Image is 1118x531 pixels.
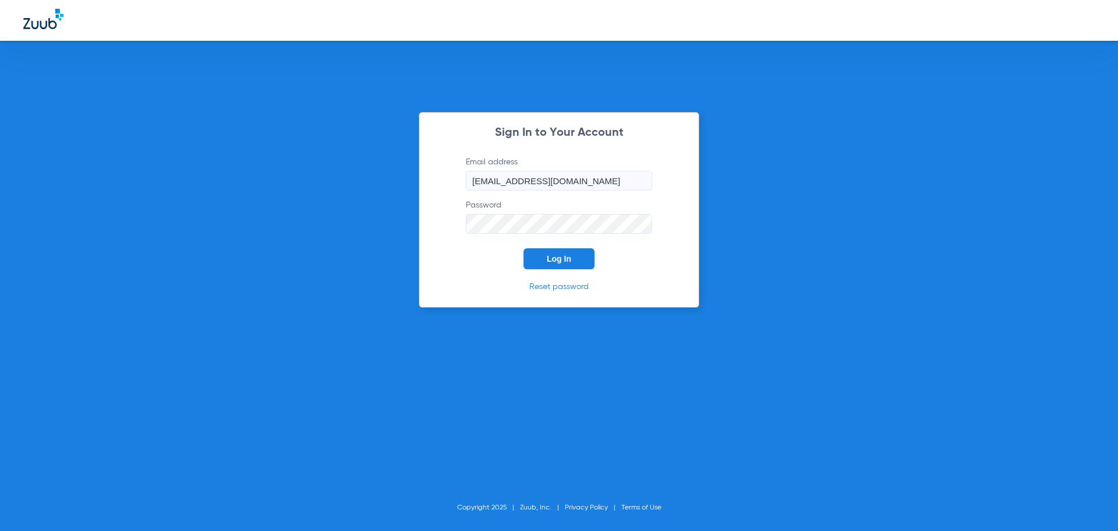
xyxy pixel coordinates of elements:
[565,504,608,511] a: Privacy Policy
[523,248,595,269] button: Log In
[466,171,652,191] input: Email address
[529,283,589,291] a: Reset password
[448,127,670,139] h2: Sign In to Your Account
[466,214,652,234] input: Password
[457,502,520,514] li: Copyright 2025
[621,504,661,511] a: Terms of Use
[547,254,571,263] span: Log In
[520,502,565,514] li: Zuub, Inc.
[23,9,63,29] img: Zuub Logo
[466,156,652,191] label: Email address
[466,199,652,234] label: Password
